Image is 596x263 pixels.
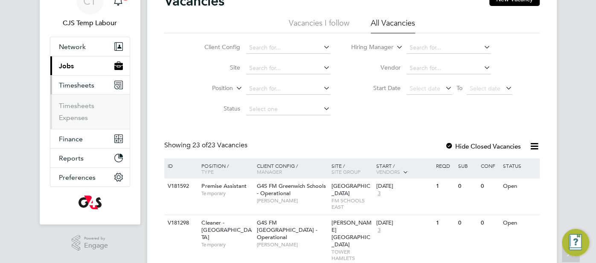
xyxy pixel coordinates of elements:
[562,229,589,256] button: Engage Resource Center
[184,84,233,93] label: Position
[84,235,108,242] span: Powered by
[166,178,195,194] div: V181592
[479,215,501,231] div: 0
[331,168,361,175] span: Site Group
[50,56,130,75] button: Jobs
[166,158,195,173] div: ID
[352,84,401,92] label: Start Date
[434,158,456,173] div: Reqd
[195,158,255,179] div: Position /
[456,178,478,194] div: 0
[257,241,327,248] span: [PERSON_NAME]
[410,85,440,92] span: Select date
[246,83,330,95] input: Search for...
[331,197,372,210] span: FM SCHOOLS EAST
[50,149,130,167] button: Reports
[445,142,521,150] label: Hide Closed Vacancies
[374,158,434,180] div: Start /
[376,190,382,197] span: 3
[191,64,240,71] label: Site
[201,182,246,190] span: Premise Assistant
[72,235,108,251] a: Powered byEngage
[352,64,401,71] label: Vendor
[201,241,253,248] span: Temporary
[371,18,415,33] li: All Vacancies
[246,42,330,54] input: Search for...
[84,242,108,249] span: Engage
[59,154,84,162] span: Reports
[331,182,370,197] span: [GEOGRAPHIC_DATA]
[192,141,208,149] span: 23 of
[191,105,240,112] label: Status
[50,168,130,187] button: Preferences
[191,43,240,51] label: Client Config
[166,215,195,231] div: V181298
[434,215,456,231] div: 1
[257,182,326,197] span: G4S FM Greenwich Schools - Operational
[192,141,247,149] span: 23 Vacancies
[59,43,86,51] span: Network
[479,178,501,194] div: 0
[501,178,538,194] div: Open
[257,219,317,241] span: G4S FM [GEOGRAPHIC_DATA] - Operational
[78,196,102,209] img: g4s-logo-retina.png
[50,37,130,56] button: Network
[255,158,329,179] div: Client Config /
[470,85,500,92] span: Select date
[376,227,382,234] span: 3
[246,103,330,115] input: Select one
[50,94,130,129] div: Timesheets
[59,114,88,122] a: Expenses
[501,158,538,173] div: Status
[50,196,130,209] a: Go to home page
[456,215,478,231] div: 0
[376,183,432,190] div: [DATE]
[201,219,251,241] span: Cleaner - [GEOGRAPHIC_DATA]
[50,18,130,28] span: CJS Temp Labour
[407,42,491,54] input: Search for...
[376,168,400,175] span: Vendors
[59,135,83,143] span: Finance
[59,81,94,89] span: Timesheets
[59,62,74,70] span: Jobs
[479,158,501,173] div: Conf
[59,102,94,110] a: Timesheets
[257,197,327,204] span: [PERSON_NAME]
[59,173,96,181] span: Preferences
[456,158,478,173] div: Sub
[164,141,249,150] div: Showing
[289,18,349,33] li: Vacancies I follow
[329,158,374,179] div: Site /
[344,43,393,52] label: Hiring Manager
[331,248,372,262] span: TOWER HAMLETS
[454,82,465,94] span: To
[501,215,538,231] div: Open
[434,178,456,194] div: 1
[376,219,432,227] div: [DATE]
[50,76,130,94] button: Timesheets
[331,219,372,248] span: [PERSON_NAME][GEOGRAPHIC_DATA]
[407,62,491,74] input: Search for...
[50,129,130,148] button: Finance
[201,168,213,175] span: Type
[246,62,330,74] input: Search for...
[201,190,253,197] span: Temporary
[257,168,282,175] span: Manager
